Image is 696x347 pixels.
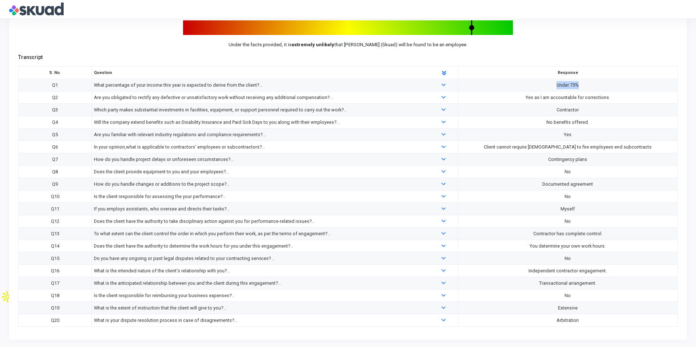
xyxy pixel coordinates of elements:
td: Q14 [19,240,92,252]
div: You determine your own work hours. [460,242,676,250]
div: What is the intended nature of the client's relationship with you? [94,267,425,275]
div: Documented agreement [460,180,676,188]
div: Yes [460,131,676,139]
div: Extensive [460,304,676,312]
td: Q12 [19,215,92,228]
div: Is the client responsible for assessing the your performance? [94,193,425,201]
td: Q19 [19,302,92,314]
div: No benefits offered. [460,118,676,126]
div: Does the client have the authority to take disciplinary action against you for performance-relate... [94,217,425,225]
div: Will the company extend benefits such as Disability Insurance and Paid Sick Days to you along wit... [94,118,425,126]
div: Does the client have the authority to determine the work hours for you under this engagement? [94,242,425,250]
div: No [460,168,676,176]
div: Arbitration [460,316,676,324]
td: Q4 [19,116,92,129]
img: logo [9,2,64,16]
td: Q20 [19,314,92,327]
td: Q6 [19,141,92,153]
b: extremely unlikely [292,42,334,47]
td: Q2 [19,91,92,104]
td: Q7 [19,153,92,166]
div: Which party makes substantial investments in facilities, equipment, or support personnel required... [94,106,425,114]
td: Q11 [19,203,92,215]
th: S. No. [19,67,92,79]
div: How do you handle project delays or unforeseen circumstances? [94,155,425,163]
div: Does the client provide equipment to you and your employees? [94,168,425,176]
h5: Transcript [18,54,678,60]
div: Contractor [460,106,676,114]
div: If you employs assistants, who oversee and directs their tasks? [94,205,425,213]
div: No [460,193,676,201]
div: What is your dispute resolution process in case of disagreements? [94,316,425,324]
div: Client cannot require [DEMOGRAPHIC_DATA] to fire employees end subcontracts [460,143,676,151]
td: Q3 [19,104,92,116]
div: In your opinion,what is applicable to contractors' employees or subcontractors? [94,143,425,151]
td: Q1 [19,79,92,91]
th: Response [458,67,678,79]
div: No [460,217,676,225]
td: Q15 [19,252,92,265]
div: Is the client responsible for reimbursing your business expenses? [94,292,425,300]
td: Q17 [19,277,92,289]
div: What is the anticipated relationship between you and the client during this engagement? [94,279,425,287]
div: Myself [460,205,676,213]
td: Q8 [19,166,92,178]
div: No [460,255,676,263]
td: Q10 [19,190,92,203]
div: Question [90,69,429,77]
p: Under the facts provided, it is that [PERSON_NAME] (Skuad) will be found to be an employee. [183,41,513,48]
td: Q13 [19,228,92,240]
td: Q9 [19,178,92,190]
div: Under 75% [460,81,676,89]
div: Contractor has complete control. [460,230,676,238]
div: Contingency plans [460,155,676,163]
div: To what extent can the client control the order in which you perform their work, as per the terms... [94,230,425,238]
div: How do you handle changes or additions to the project scope? [94,180,425,188]
div: Transactional arrangement. [460,279,676,287]
div: No [460,292,676,300]
div: Independent contractor engagement. [460,267,676,275]
td: Q18 [19,289,92,302]
div: Do you have any ongoing or past legal disputes related to your contracting services? [94,255,425,263]
div: Yes as I am accountable for corrections. [460,94,676,102]
div: What percentage of your income this year is expected to derive from the client? [94,81,425,89]
div: Are you familiar with relevant industry regulations and compliance requirements? [94,131,425,139]
div: What is the extent of instruction that the client will give to you? [94,304,425,312]
td: Q16 [19,265,92,277]
td: Q5 [19,129,92,141]
div: Are you obligated to rectify any defective or unsatisfactory work without receiving any additiona... [94,94,425,102]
